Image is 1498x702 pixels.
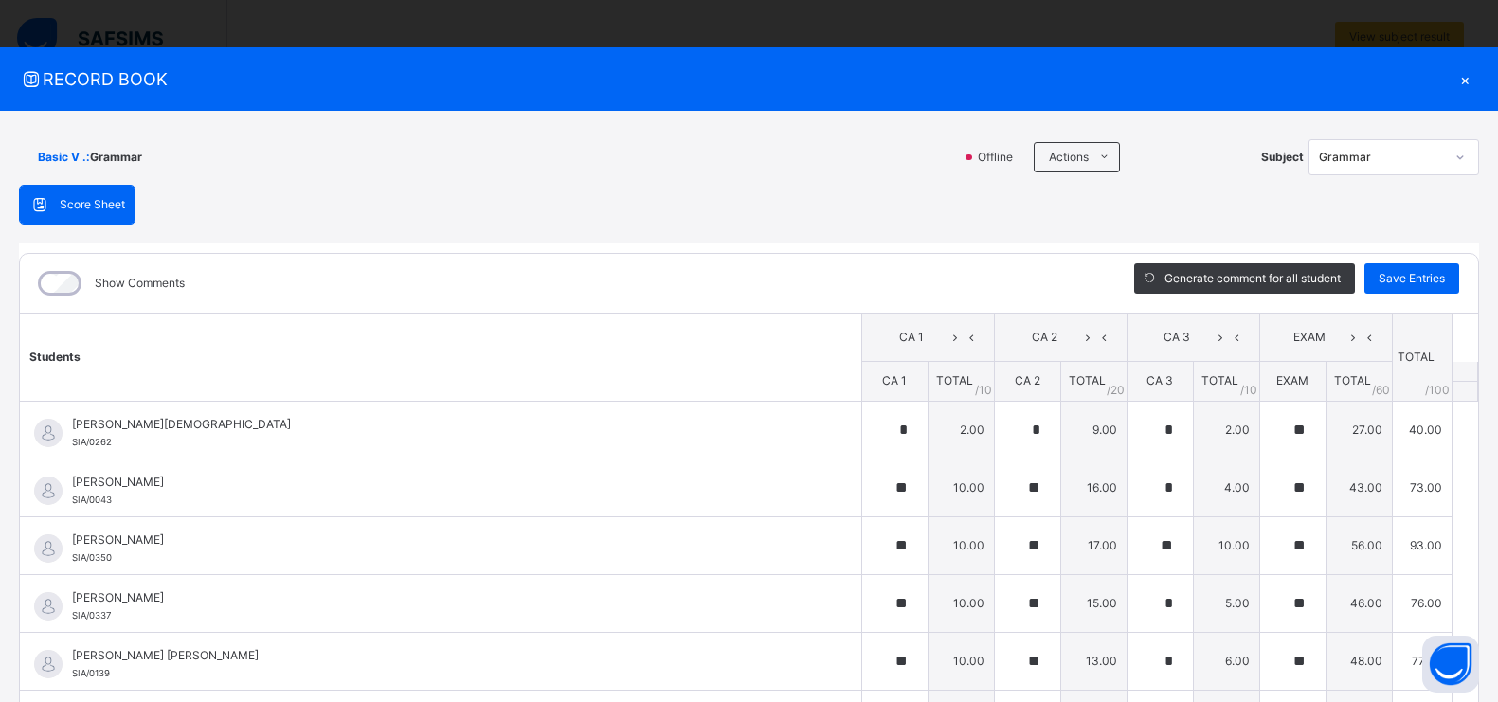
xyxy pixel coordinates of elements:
[1049,149,1089,166] span: Actions
[1392,459,1452,516] td: 73.00
[1326,574,1392,632] td: 46.00
[72,589,819,606] span: [PERSON_NAME]
[928,574,994,632] td: 10.00
[34,650,63,678] img: default.svg
[1146,373,1173,387] span: CA 3
[936,373,973,387] span: TOTAL
[1326,516,1392,574] td: 56.00
[1060,401,1127,459] td: 9.00
[72,531,819,549] span: [PERSON_NAME]
[1193,516,1259,574] td: 10.00
[90,149,142,166] span: Grammar
[38,149,90,166] span: Basic V . :
[1201,373,1238,387] span: TOTAL
[1015,373,1040,387] span: CA 2
[876,329,948,346] span: CA 1
[1060,574,1127,632] td: 15.00
[72,437,112,447] span: SIA/0262
[976,149,1024,166] span: Offline
[1060,516,1127,574] td: 17.00
[1392,632,1452,690] td: 77.00
[1319,149,1444,166] div: Grammar
[60,196,125,213] span: Score Sheet
[1276,373,1308,387] span: EXAM
[928,632,994,690] td: 10.00
[1069,373,1106,387] span: TOTAL
[1392,401,1452,459] td: 40.00
[1240,382,1257,399] span: / 10
[1193,632,1259,690] td: 6.00
[34,534,63,563] img: default.svg
[34,592,63,621] img: default.svg
[34,477,63,505] img: default.svg
[975,382,992,399] span: / 10
[1107,382,1125,399] span: / 20
[72,474,819,491] span: [PERSON_NAME]
[95,275,185,292] label: Show Comments
[1392,516,1452,574] td: 93.00
[1425,382,1450,399] span: /100
[1422,636,1479,693] button: Open asap
[928,516,994,574] td: 10.00
[72,668,110,678] span: SIA/0139
[1009,329,1080,346] span: CA 2
[1379,270,1445,287] span: Save Entries
[882,373,907,387] span: CA 1
[1451,66,1479,92] div: ×
[1372,382,1390,399] span: / 60
[1164,270,1341,287] span: Generate comment for all student
[928,401,994,459] td: 2.00
[1392,574,1452,632] td: 76.00
[1326,632,1392,690] td: 48.00
[928,459,994,516] td: 10.00
[1261,149,1304,166] span: Subject
[72,552,112,563] span: SIA/0350
[1334,373,1371,387] span: TOTAL
[1060,459,1127,516] td: 16.00
[72,610,111,621] span: SIA/0337
[72,416,819,433] span: [PERSON_NAME][DEMOGRAPHIC_DATA]
[1274,329,1345,346] span: EXAM
[1142,329,1213,346] span: CA 3
[1193,459,1259,516] td: 4.00
[1193,574,1259,632] td: 5.00
[1392,314,1452,402] th: TOTAL
[1326,401,1392,459] td: 27.00
[72,495,112,505] span: SIA/0043
[1193,401,1259,459] td: 2.00
[29,350,81,364] span: Students
[72,647,819,664] span: [PERSON_NAME] [PERSON_NAME]
[1326,459,1392,516] td: 43.00
[1060,632,1127,690] td: 13.00
[19,66,1451,92] span: RECORD BOOK
[34,419,63,447] img: default.svg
